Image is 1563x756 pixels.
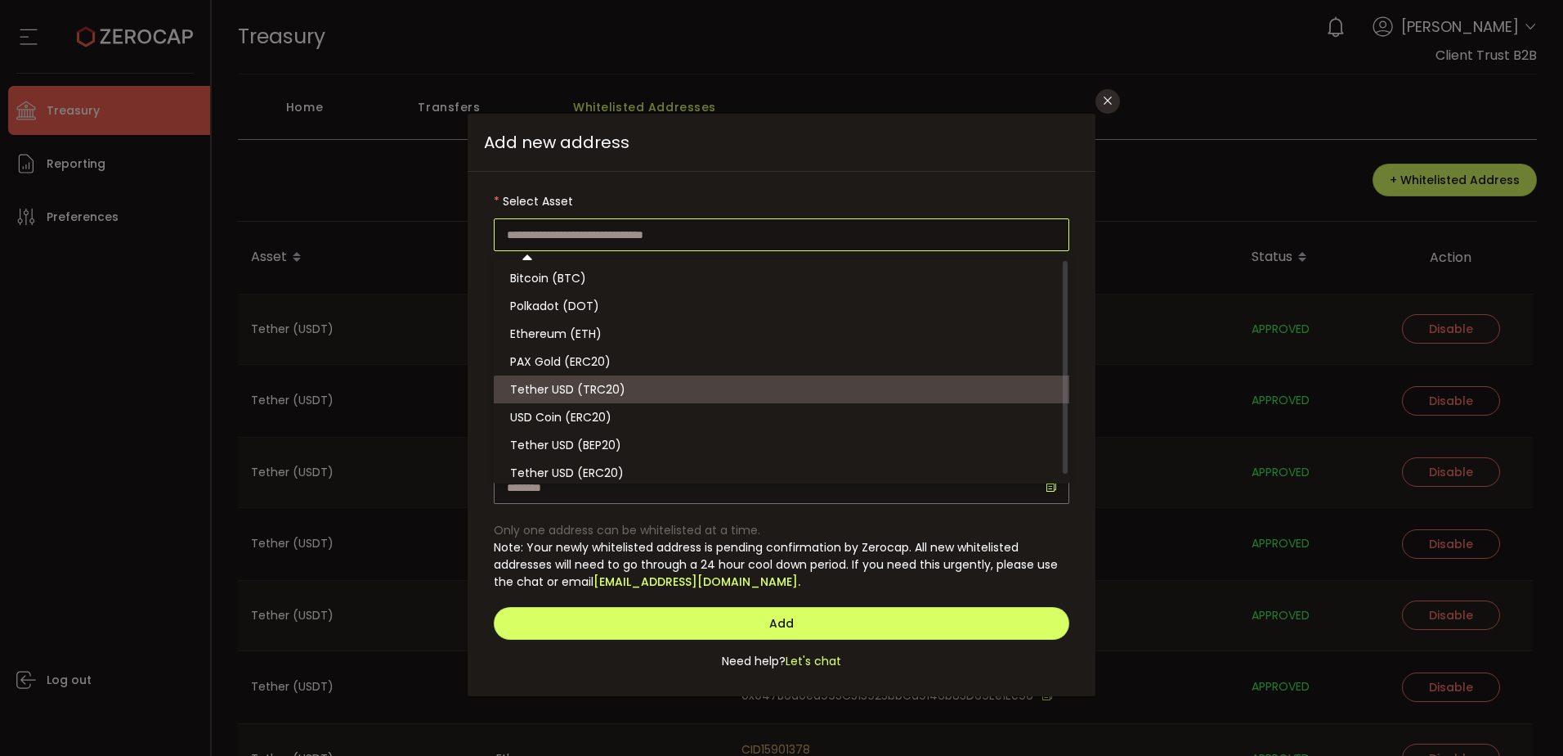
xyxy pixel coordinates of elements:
button: Close [1095,89,1120,114]
button: Add [494,607,1069,640]
span: Add [769,615,794,632]
span: Ethereum (ETH) [510,326,602,342]
iframe: Chat Widget [1481,677,1563,756]
span: Tether USD (ERC20) [510,465,624,481]
span: USD Coin (ERC20) [510,409,611,425]
span: Tether USD (BEP20) [510,437,621,453]
span: Let's chat [786,653,841,670]
span: Need help? [722,653,786,670]
span: Add new address [468,114,1095,172]
span: Only one address can be whitelisted at a time. [494,522,760,538]
span: Tether USD (TRC20) [510,381,625,398]
span: PAX Gold (ERC20) [510,353,611,370]
span: Note: Your newly whitelisted address is pending confirmation by Zerocap. All new whitelisted addr... [494,539,1058,590]
div: dialog [468,114,1095,697]
span: Polkadot (DOT) [510,298,599,314]
span: Bitcoin (BTC) [510,270,586,286]
a: [EMAIL_ADDRESS][DOMAIN_NAME]. [593,574,800,591]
